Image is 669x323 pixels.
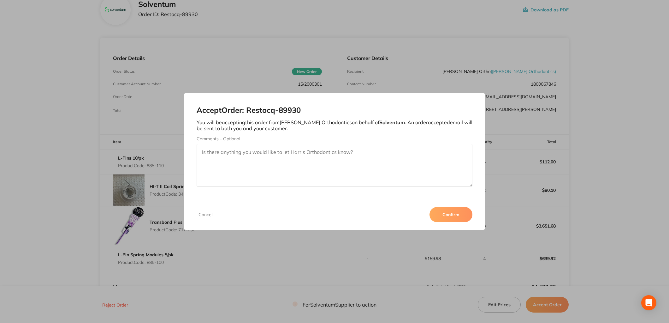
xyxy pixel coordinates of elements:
div: Open Intercom Messenger [641,295,656,310]
b: Solventum [379,119,405,125]
p: You will be accepting this order from [PERSON_NAME] Orthodontics on behalf of . An order accepted... [197,119,472,131]
button: Cancel [197,212,214,217]
label: Comments - Optional [197,136,472,141]
h2: Accept Order: Restocq- 89930 [197,106,472,115]
button: Confirm [429,207,472,222]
